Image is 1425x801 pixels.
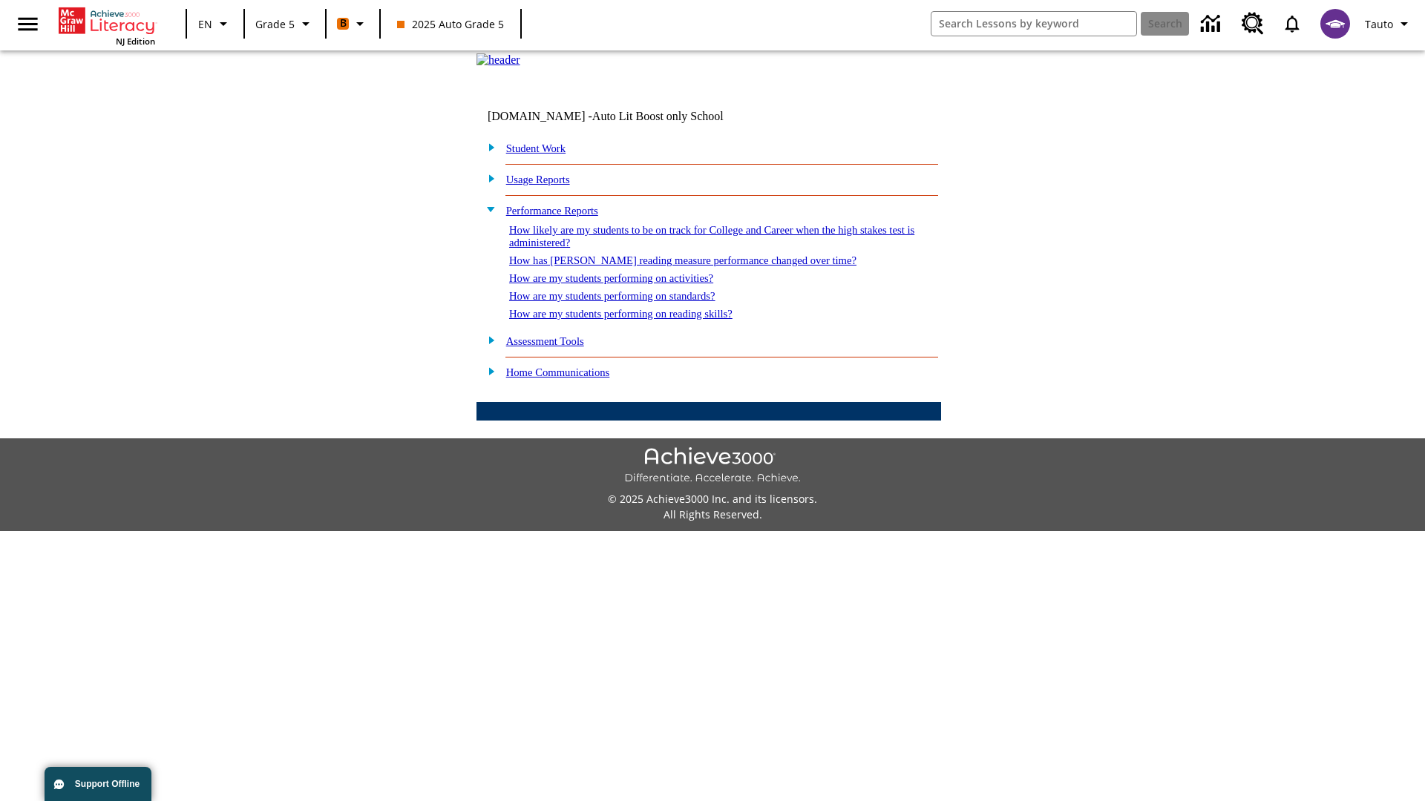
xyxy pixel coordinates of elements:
a: How has [PERSON_NAME] reading measure performance changed over time? [509,254,856,266]
a: Assessment Tools [506,335,584,347]
button: Language: EN, Select a language [191,10,239,37]
img: plus.gif [480,333,496,346]
a: Data Center [1192,4,1233,44]
img: header [476,53,520,67]
a: Home Communications [506,366,610,378]
nobr: Auto Lit Boost only School [592,110,724,122]
a: Resource Center, Will open in new tab [1233,4,1273,44]
td: [DOMAIN_NAME] - [488,110,761,123]
img: plus.gif [480,171,496,185]
button: Grade: Grade 5, Select a grade [249,10,321,37]
a: Student Work [506,142,566,154]
span: 2025 Auto Grade 5 [397,16,504,32]
button: Open side menu [6,2,50,46]
button: Select a new avatar [1311,4,1359,43]
span: Support Offline [75,779,140,789]
a: How are my students performing on reading skills? [509,308,733,320]
a: How are my students performing on standards? [509,290,715,302]
div: Home [59,4,155,47]
span: Tauto [1365,16,1393,32]
span: EN [198,16,212,32]
img: plus.gif [480,140,496,154]
img: Achieve3000 Differentiate Accelerate Achieve [624,447,801,485]
span: B [340,14,347,33]
a: How are my students performing on activities? [509,272,713,284]
span: NJ Edition [116,36,155,47]
button: Profile/Settings [1359,10,1419,37]
button: Support Offline [45,767,151,801]
span: Grade 5 [255,16,295,32]
button: Boost Class color is orange. Change class color [331,10,375,37]
a: Performance Reports [506,205,598,217]
input: search field [931,12,1136,36]
a: Usage Reports [506,174,570,185]
img: plus.gif [480,364,496,378]
a: How likely are my students to be on track for College and Career when the high stakes test is adm... [509,224,914,248]
img: avatar image [1320,9,1350,39]
a: Notifications [1273,4,1311,43]
img: minus.gif [480,202,496,216]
